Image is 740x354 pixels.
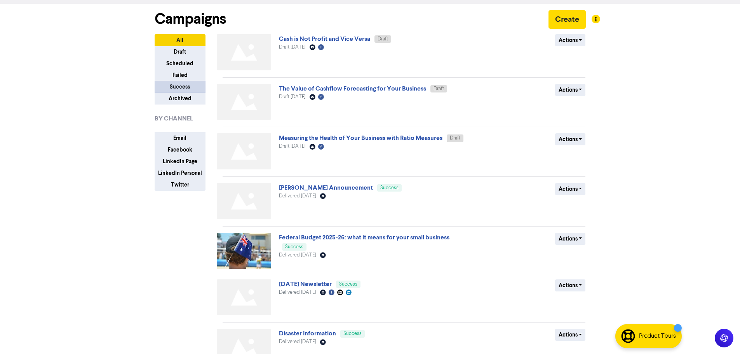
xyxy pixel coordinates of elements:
[279,194,316,199] span: Delivered [DATE]
[380,185,399,190] span: Success
[279,290,316,295] span: Delivered [DATE]
[155,10,226,28] h1: Campaigns
[343,331,362,336] span: Success
[155,144,205,156] button: Facebook
[450,136,460,141] span: Draft
[279,94,305,99] span: Draft [DATE]
[555,183,586,195] button: Actions
[155,69,205,81] button: Failed
[378,37,388,42] span: Draft
[339,282,357,287] span: Success
[555,34,586,46] button: Actions
[155,81,205,93] button: Success
[217,34,271,70] img: Not found
[279,134,442,142] a: Measuring the Health of Your Business with Ratio Measures
[279,184,373,192] a: [PERSON_NAME] Announcement
[217,133,271,169] img: Not found
[279,85,426,92] a: The Value of Cashflow Forecasting for Your Business
[555,233,586,245] button: Actions
[155,132,205,144] button: Email
[155,155,205,167] button: LinkedIn Page
[279,234,449,241] a: Federal Budget 2025-26: what it means for your small business
[548,10,586,29] button: Create
[279,280,332,288] a: [DATE] Newsletter
[155,58,205,70] button: Scheduled
[155,46,205,58] button: Draft
[155,114,193,123] span: BY CHANNEL
[217,84,271,120] img: Not found
[279,35,370,43] a: Cash is Not Profit and Vice Versa
[155,92,205,105] button: Archived
[285,244,303,249] span: Success
[434,86,444,91] span: Draft
[279,144,305,149] span: Draft [DATE]
[155,34,205,46] button: All
[555,329,586,341] button: Actions
[701,317,740,354] iframe: Chat Widget
[555,84,586,96] button: Actions
[155,167,205,179] button: LinkedIn Personal
[217,233,271,269] img: image_1742957842714.jpg
[217,183,271,219] img: Not found
[279,253,316,258] span: Delivered [DATE]
[279,45,305,50] span: Draft [DATE]
[279,330,336,337] a: Disaster Information
[555,279,586,291] button: Actions
[217,279,271,316] img: Not found
[279,339,316,344] span: Delivered [DATE]
[155,179,205,191] button: Twitter
[555,133,586,145] button: Actions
